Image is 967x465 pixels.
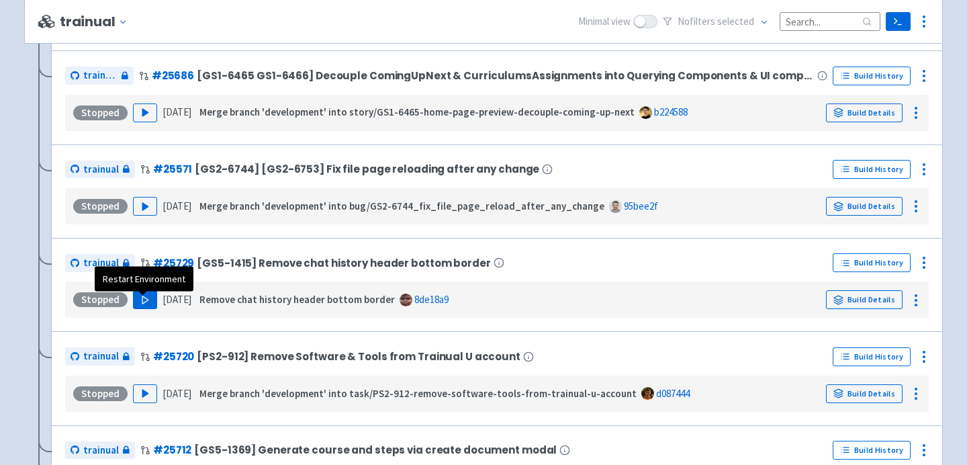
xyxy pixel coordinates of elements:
[656,387,690,400] a: d087444
[133,384,157,403] button: Play
[83,255,119,271] span: trainual
[133,197,157,216] button: Play
[133,290,157,309] button: Play
[833,253,911,272] a: Build History
[83,349,119,364] span: trainual
[780,12,880,30] input: Search...
[152,69,194,83] a: #25686
[833,67,911,85] a: Build History
[153,443,191,457] a: #25712
[133,103,157,122] button: Play
[833,160,911,179] a: Build History
[717,15,754,28] span: selected
[886,12,911,31] a: Terminal
[60,14,133,30] button: trainual
[826,197,903,216] a: Build Details
[199,387,637,400] strong: Merge branch 'development' into task/PS2-912-remove-software-tools-from-trainual-u-account
[199,293,395,306] strong: Remove chat history header bottom border
[65,254,135,272] a: trainual
[73,386,128,401] div: Stopped
[414,293,449,306] a: 8de18a9
[153,162,192,176] a: #25571
[83,443,119,458] span: trainual
[163,387,191,400] time: [DATE]
[65,67,134,85] a: trainual
[833,441,911,460] a: Build History
[197,257,490,269] span: [GS5-1415] Remove chat history header bottom border
[624,200,658,212] a: 95bee2f
[153,349,194,364] a: #25720
[826,384,903,403] a: Build Details
[195,163,539,175] span: [GS2-6744] [GS2-6753] Fix file page reloading after any change
[163,105,191,118] time: [DATE]
[199,200,604,212] strong: Merge branch 'development' into bug/GS2-6744_fix_file_page_reload_after_any_change
[163,293,191,306] time: [DATE]
[73,199,128,214] div: Stopped
[654,105,688,118] a: b224588
[163,200,191,212] time: [DATE]
[73,105,128,120] div: Stopped
[65,441,135,460] a: trainual
[73,292,128,307] div: Stopped
[65,161,135,179] a: trainual
[199,105,635,118] strong: Merge branch 'development' into story/GS1-6465-home-page-preview-decouple-coming-up-next
[833,347,911,366] a: Build History
[826,103,903,122] a: Build Details
[197,70,814,81] span: [GS1-6465 GS1-6466] Decouple ComingUpNext & CurriculumsAssignments into Querying Components & UI ...
[83,68,118,83] span: trainual
[678,14,754,30] span: No filter s
[197,351,520,362] span: [PS2-912] Remove Software & Tools from Trainual U account
[194,444,557,456] span: [GS5-1369] Generate course and steps via create document modal
[153,256,194,270] a: #25729
[83,162,119,177] span: trainual
[65,347,135,366] a: trainual
[578,14,631,30] span: Minimal view
[826,290,903,309] a: Build Details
